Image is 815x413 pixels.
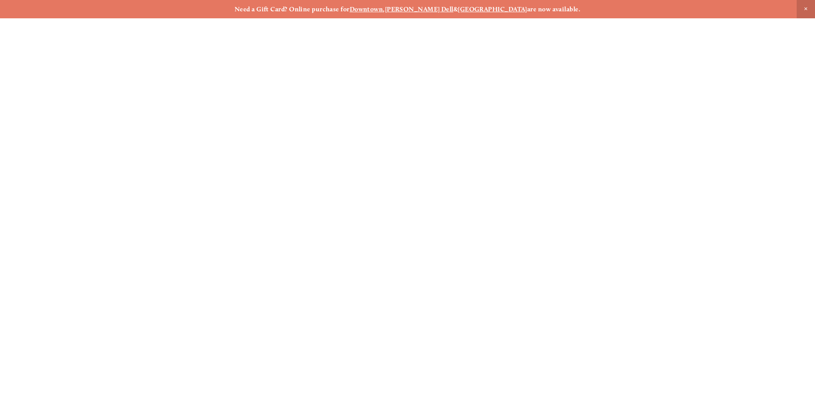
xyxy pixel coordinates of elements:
[385,5,454,13] a: [PERSON_NAME] Dell
[350,5,383,13] a: Downtown
[458,5,527,13] a: [GEOGRAPHIC_DATA]
[454,5,458,13] strong: &
[383,5,385,13] strong: ,
[235,5,350,13] strong: Need a Gift Card? Online purchase for
[527,5,580,13] strong: are now available.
